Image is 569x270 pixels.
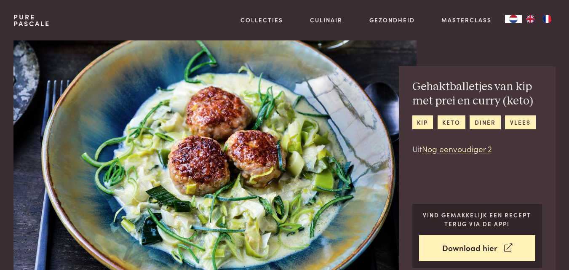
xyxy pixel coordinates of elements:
[539,15,556,23] a: FR
[522,15,556,23] ul: Language list
[13,13,50,27] a: PurePascale
[438,115,465,129] a: keto
[522,15,539,23] a: EN
[505,115,535,129] a: vlees
[422,143,492,154] a: Nog eenvoudiger 2
[412,80,542,109] h2: Gehaktballetjes van kip met prei en curry (keto)
[419,211,536,228] p: Vind gemakkelijk een recept terug via de app!
[441,16,492,24] a: Masterclass
[419,235,536,262] a: Download hier
[369,16,415,24] a: Gezondheid
[412,143,542,155] p: Uit
[505,15,522,23] a: NL
[412,115,433,129] a: kip
[505,15,522,23] div: Language
[240,16,283,24] a: Collecties
[470,115,500,129] a: diner
[310,16,342,24] a: Culinair
[505,15,556,23] aside: Language selected: Nederlands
